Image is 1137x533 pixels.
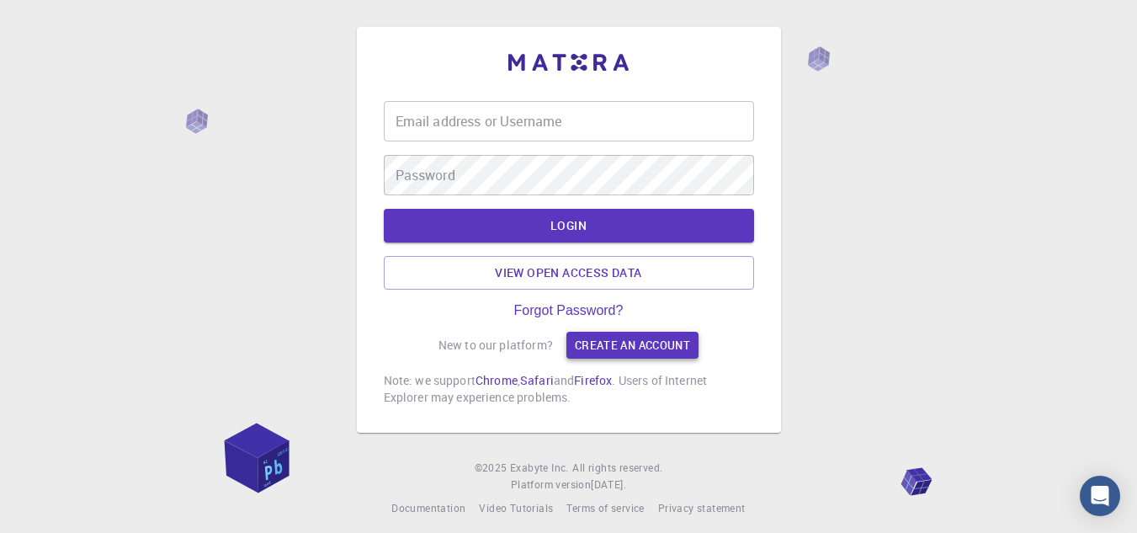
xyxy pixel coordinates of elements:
[511,477,591,493] span: Platform version
[479,501,553,514] span: Video Tutorials
[566,500,644,517] a: Terms of service
[391,500,465,517] a: Documentation
[514,303,624,318] a: Forgot Password?
[384,209,754,243] button: LOGIN
[479,500,553,517] a: Video Tutorials
[658,500,746,517] a: Privacy statement
[384,372,754,406] p: Note: we support , and . Users of Internet Explorer may experience problems.
[566,501,644,514] span: Terms of service
[1080,476,1120,516] div: Open Intercom Messenger
[476,372,518,388] a: Chrome
[391,501,465,514] span: Documentation
[591,477,626,491] span: [DATE] .
[574,372,612,388] a: Firefox
[438,337,553,354] p: New to our platform?
[475,460,510,477] span: © 2025
[572,460,662,477] span: All rights reserved.
[510,461,569,474] span: Exabyte Inc.
[384,256,754,290] a: View open access data
[566,332,699,359] a: Create an account
[520,372,554,388] a: Safari
[658,501,746,514] span: Privacy statement
[510,460,569,477] a: Exabyte Inc.
[591,477,626,493] a: [DATE].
